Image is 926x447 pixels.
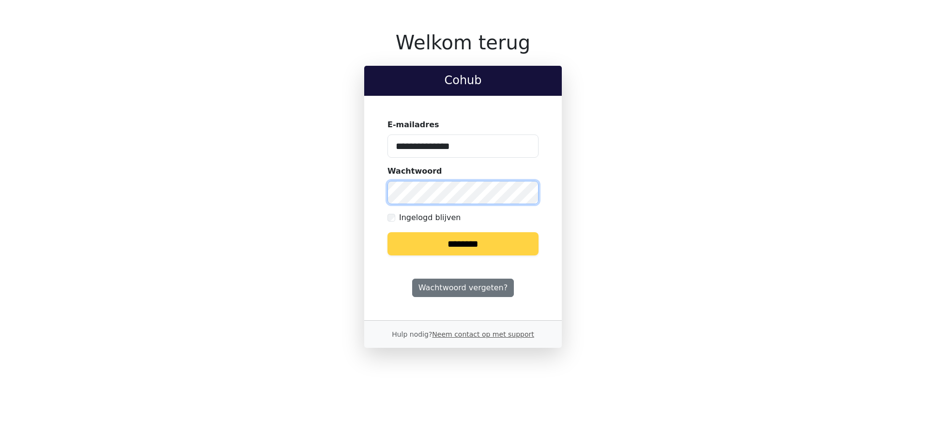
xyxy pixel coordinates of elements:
[519,187,531,198] keeper-lock: Open Keeper Popup
[399,212,461,223] label: Ingelogd blijven
[432,330,534,338] a: Neem contact op met support
[392,330,534,338] small: Hulp nodig?
[412,279,514,297] a: Wachtwoord vergeten?
[364,31,562,54] h1: Welkom terug
[387,119,439,131] label: E-mailadres
[372,74,554,88] h2: Cohub
[387,165,442,177] label: Wachtwoord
